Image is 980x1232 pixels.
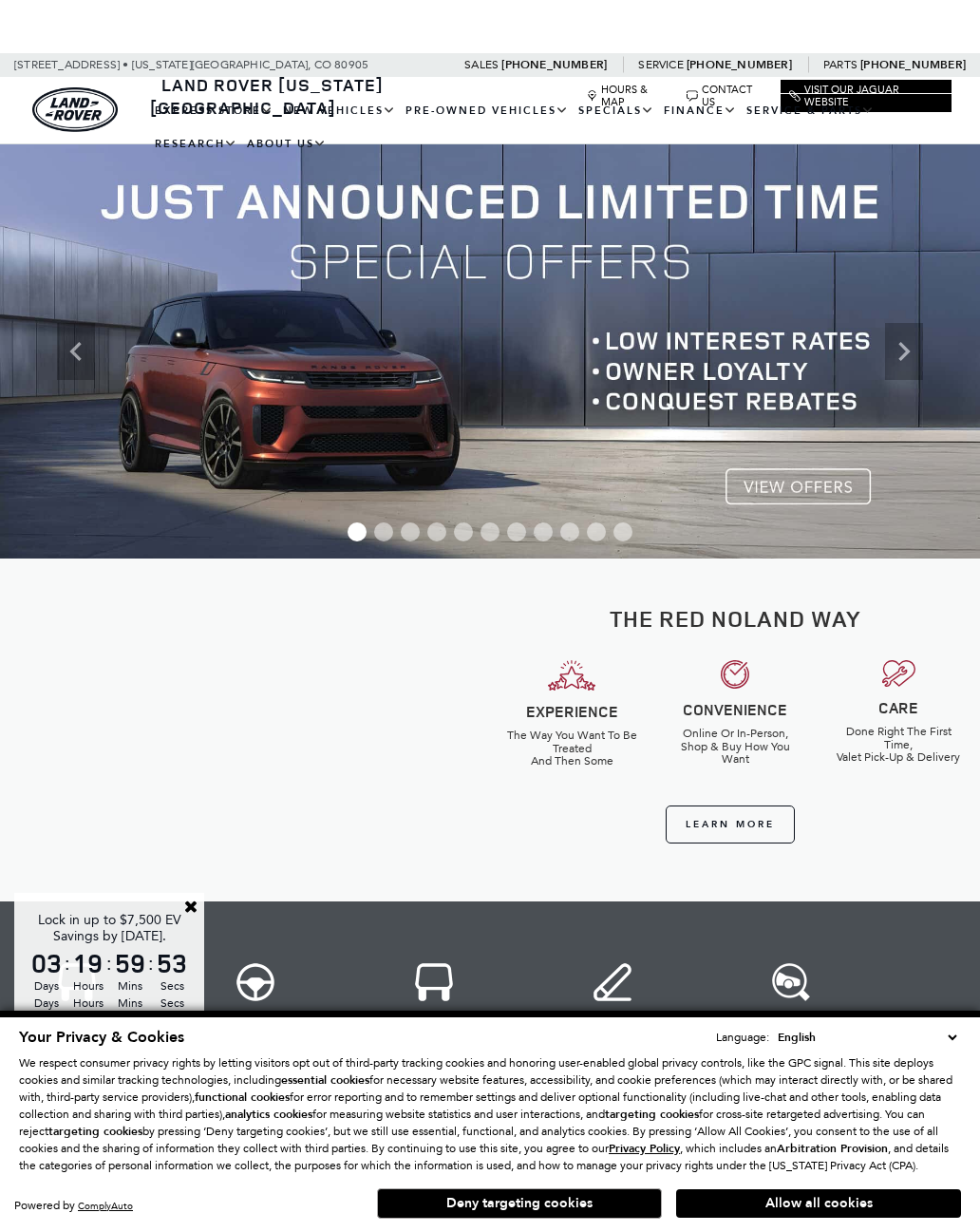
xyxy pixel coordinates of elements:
span: : [106,949,112,977]
span: Go to slide 3 [401,522,420,541]
span: [US_STATE][GEOGRAPHIC_DATA], [132,53,311,77]
span: Go to slide 8 [534,522,553,541]
span: CO [314,53,331,77]
span: Lock in up to $7,500 EV Savings by [DATE]. [38,912,181,944]
a: Pre-Owned Vehicles Land Rover [US_STATE][GEOGRAPHIC_DATA] has a great selection of pre-owned vehi... [222,949,401,1214]
span: Hours [70,995,106,1012]
a: [PHONE_NUMBER] [860,57,966,72]
a: Certified Pre-Owned Vehicles Land Rover [US_STATE][GEOGRAPHIC_DATA] has a great selection of cert... [401,949,579,1214]
div: Language: [716,1032,769,1043]
strong: CONVENIENCE [683,699,787,720]
span: : [65,949,70,977]
span: Go to slide 7 [507,522,526,541]
a: EXPRESS STORE [150,94,278,127]
p: We respect consumer privacy rights by letting visitors opt out of third-party tracking cookies an... [19,1054,961,1174]
a: land-rover [32,87,118,132]
div: Powered by [14,1200,133,1212]
a: Value My Trade Get an instant trade-in offer for your current vehicle. [758,949,936,1214]
img: Land Rover [32,87,118,132]
strong: targeting cookies [48,1124,142,1139]
span: Mins [112,995,148,1012]
strong: targeting cookies [605,1107,699,1122]
div: Next [885,323,923,380]
strong: Arbitration Provision [777,1141,888,1156]
span: Go to slide 10 [587,522,606,541]
h2: The Red Noland Way [504,606,966,631]
span: Hours [70,977,106,995]
img: Value Trade [772,963,810,1001]
u: Privacy Policy [609,1141,680,1156]
span: Mins [112,977,148,995]
strong: essential cookies [281,1072,369,1088]
a: Financing Get approved [DATE] and drive off in a new or used vehicle. [579,949,758,1214]
a: Finance [659,94,742,127]
strong: EXPERIENCE [526,701,618,722]
nav: Main Navigation [150,94,952,161]
span: Secs [154,977,190,995]
span: Go to slide 6 [481,522,499,541]
span: : [148,949,154,977]
span: Go to slide 5 [454,522,473,541]
a: Contact Us [687,84,766,108]
span: [STREET_ADDRESS] • [14,53,129,77]
select: Language Select [773,1028,961,1047]
a: Research [150,127,242,161]
h6: Online Or In-Person, Shop & Buy How You Want [668,728,802,766]
div: Previous [57,323,95,380]
span: 59 [112,950,148,976]
img: cta-icon-financing [594,963,631,1001]
a: [PHONE_NUMBER] [501,57,607,72]
a: Pre-Owned Vehicles [401,94,574,127]
a: Privacy Policy [609,1142,680,1155]
strong: analytics cookies [225,1107,312,1122]
a: Specials [574,94,659,127]
a: [STREET_ADDRESS] • [US_STATE][GEOGRAPHIC_DATA], CO 80905 [14,58,368,71]
a: Land Rover [US_STATE][GEOGRAPHIC_DATA] [150,73,384,119]
span: Days [28,995,65,1012]
a: About Us [242,127,331,161]
span: Secs [154,995,190,1012]
strong: functional cookies [195,1090,290,1105]
a: ComplyAuto [78,1200,133,1212]
img: cta-icon-usedvehicles [236,963,274,1001]
button: Deny targeting cookies [377,1188,662,1219]
button: Allow all cookies [676,1189,961,1218]
span: Go to slide 4 [427,522,446,541]
span: 53 [154,950,190,976]
span: Days [28,977,65,995]
span: Go to slide 9 [560,522,579,541]
span: Go to slide 1 [348,522,367,541]
span: Sales [464,58,499,71]
a: Learn More [666,806,795,843]
a: Close [182,898,199,915]
span: 03 [28,950,65,976]
a: Visit Our Jaguar Website [789,84,943,108]
h6: The Way You Want To Be Treated And Then Some [504,730,639,768]
span: 80905 [334,53,368,77]
h6: Done Right The First Time, Valet Pick-Up & Delivery [831,726,966,764]
iframe: YouTube video player [109,654,381,806]
a: Hours & Map [587,84,673,108]
span: Go to slide 2 [374,522,393,541]
span: Your Privacy & Cookies [19,1027,184,1048]
a: Service & Parts [742,94,879,127]
span: 19 [70,950,106,976]
strong: CARE [878,697,918,718]
a: New Vehicles [278,94,401,127]
span: Go to slide 11 [613,522,632,541]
